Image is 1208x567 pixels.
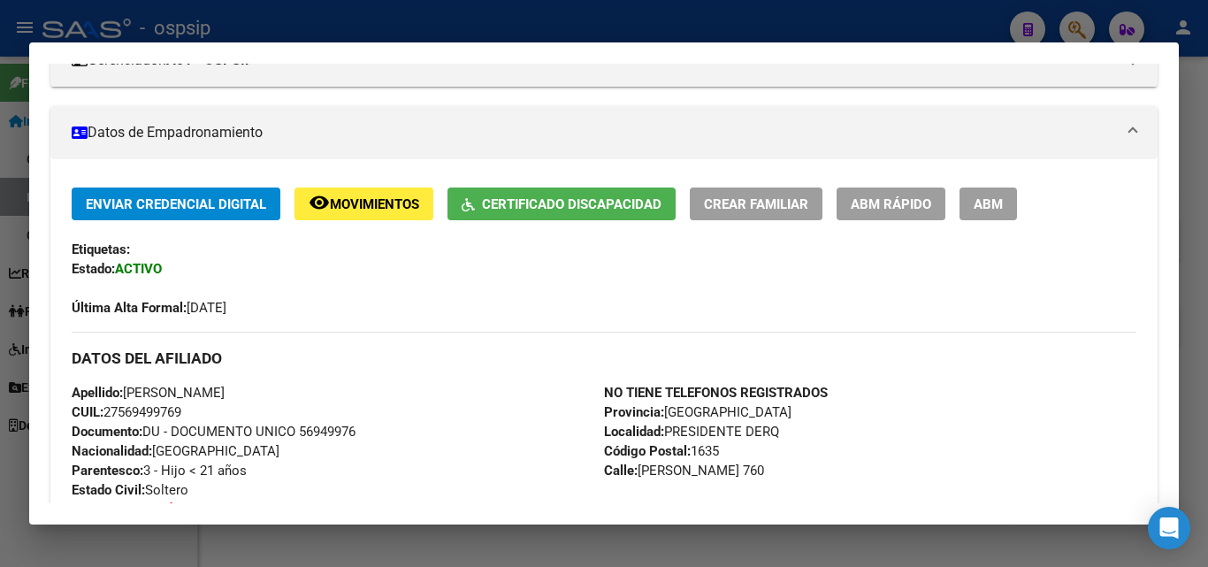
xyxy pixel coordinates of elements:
strong: Parentesco: [72,463,143,479]
strong: Etiquetas: [72,241,130,257]
span: PRESIDENTE DERQ [604,424,779,440]
mat-icon: remove_red_eye [309,192,330,213]
button: Movimientos [294,188,433,220]
span: [GEOGRAPHIC_DATA] [604,404,791,420]
strong: Localidad: [604,424,664,440]
span: Crear Familiar [704,196,808,212]
button: ABM [960,188,1017,220]
button: ABM Rápido [837,188,945,220]
span: 3 - Hijo < 21 años [72,463,247,479]
span: 27569499769 [72,404,181,420]
strong: Apellido: [72,385,123,401]
strong: Última Alta Formal: [72,300,187,316]
mat-panel-title: Datos de Empadronamiento [72,122,1115,143]
strong: CUIL: [72,404,103,420]
strong: Discapacitado: [72,502,159,517]
span: Movimientos [330,196,419,212]
span: [PERSON_NAME] [72,385,225,401]
button: Enviar Credencial Digital [72,188,280,220]
span: Soltero [72,482,188,498]
strong: Documento: [72,424,142,440]
span: ABM Rápido [851,196,931,212]
button: Certificado Discapacidad [447,188,676,220]
span: Enviar Credencial Digital [86,196,266,212]
div: Open Intercom Messenger [1148,507,1190,549]
strong: Estado: [72,261,115,277]
span: ABM [974,196,1003,212]
strong: Nacionalidad: [72,443,152,459]
strong: Estado Civil: [72,482,145,498]
span: [PERSON_NAME] 760 [604,463,764,479]
span: DU - DOCUMENTO UNICO 56949976 [72,424,356,440]
span: 1635 [604,443,719,459]
span: [GEOGRAPHIC_DATA] [72,443,279,459]
strong: Calle: [604,463,638,479]
strong: ACTIVO [115,261,162,277]
strong: Provincia: [604,404,664,420]
strong: Código Postal: [604,443,691,459]
span: Certificado Discapacidad [482,196,661,212]
strong: NO TIENE TELEFONOS REGISTRADOS [604,385,828,401]
mat-expansion-panel-header: Datos de Empadronamiento [50,106,1158,159]
button: Crear Familiar [690,188,822,220]
strong: SI (01) [180,502,219,517]
span: [DATE] [72,300,226,316]
h3: DATOS DEL AFILIADO [72,349,1136,368]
